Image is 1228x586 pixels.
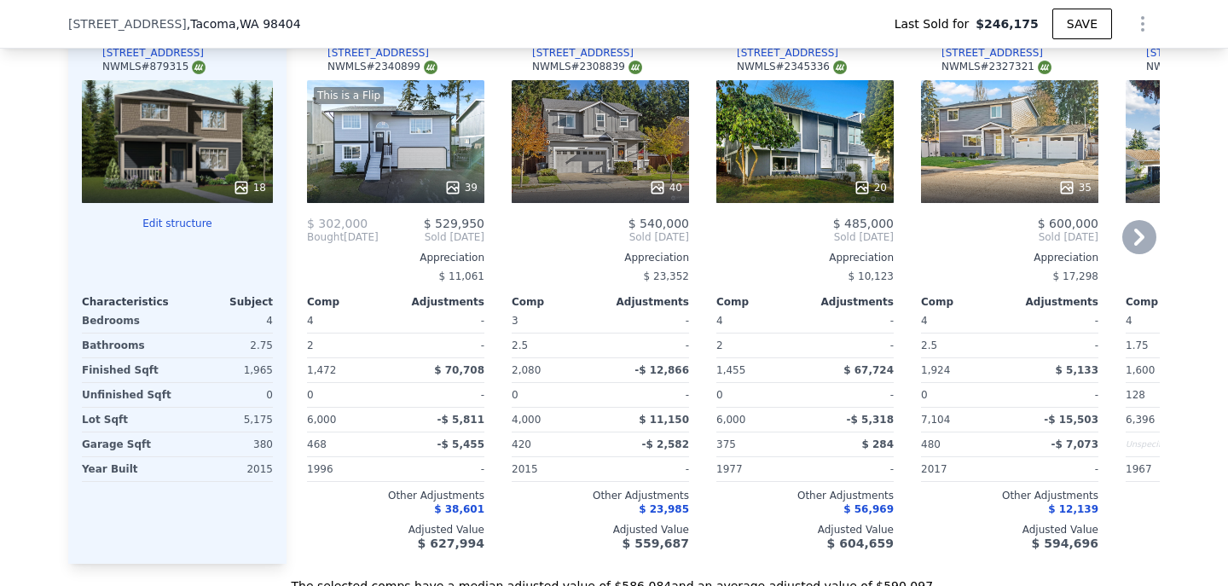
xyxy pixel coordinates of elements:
[921,414,950,426] span: 7,104
[444,179,478,196] div: 39
[1038,61,1051,74] img: NWMLS Logo
[628,217,689,230] span: $ 540,000
[634,364,689,376] span: -$ 12,866
[716,523,894,537] div: Adjusted Value
[1126,389,1145,401] span: 128
[805,295,894,309] div: Adjustments
[236,17,301,31] span: , WA 98404
[512,295,600,309] div: Comp
[808,457,894,481] div: -
[181,358,273,382] div: 1,965
[737,46,838,60] div: [STREET_ADDRESS]
[833,217,894,230] span: $ 485,000
[921,389,928,401] span: 0
[399,457,484,481] div: -
[307,414,336,426] span: 6,000
[1051,438,1098,450] span: -$ 7,073
[604,457,689,481] div: -
[424,217,484,230] span: $ 529,950
[604,383,689,407] div: -
[396,295,484,309] div: Adjustments
[434,364,484,376] span: $ 70,708
[437,414,484,426] span: -$ 5,811
[843,503,894,515] span: $ 56,969
[532,46,634,60] div: [STREET_ADDRESS]
[1126,334,1211,357] div: 1.75
[921,438,941,450] span: 480
[512,414,541,426] span: 4,000
[82,432,174,456] div: Garage Sqft
[82,334,174,357] div: Bathrooms
[192,61,206,74] img: NWMLS Logo
[1126,432,1211,456] div: Unspecified
[921,523,1098,537] div: Adjusted Value
[307,46,429,60] a: [STREET_ADDRESS]
[512,489,689,502] div: Other Adjustments
[1126,364,1155,376] span: 1,600
[604,334,689,357] div: -
[639,414,689,426] span: $ 11,150
[976,15,1039,32] span: $246,175
[512,251,689,264] div: Appreciation
[895,15,976,32] span: Last Sold for
[600,295,689,309] div: Adjustments
[512,315,518,327] span: 3
[512,334,597,357] div: 2.5
[604,309,689,333] div: -
[827,537,894,550] span: $ 604,659
[181,432,273,456] div: 380
[307,230,379,244] div: [DATE]
[512,523,689,537] div: Adjusted Value
[1010,295,1098,309] div: Adjustments
[1044,414,1098,426] span: -$ 15,503
[399,383,484,407] div: -
[307,523,484,537] div: Adjusted Value
[921,364,950,376] span: 1,924
[512,457,597,481] div: 2015
[716,251,894,264] div: Appreciation
[716,230,894,244] span: Sold [DATE]
[177,295,273,309] div: Subject
[808,383,894,407] div: -
[716,389,723,401] span: 0
[639,503,689,515] span: $ 23,985
[102,60,206,74] div: NWMLS # 879315
[1038,217,1098,230] span: $ 600,000
[512,364,541,376] span: 2,080
[941,46,1043,60] div: [STREET_ADDRESS]
[82,358,174,382] div: Finished Sqft
[181,383,273,407] div: 0
[82,457,174,481] div: Year Built
[82,309,174,333] div: Bedrooms
[82,295,177,309] div: Characteristics
[1126,295,1214,309] div: Comp
[307,438,327,450] span: 468
[181,408,273,432] div: 5,175
[1056,364,1098,376] span: $ 5,133
[716,315,723,327] span: 4
[181,334,273,357] div: 2.75
[737,60,847,74] div: NWMLS # 2345336
[921,457,1006,481] div: 2017
[187,15,301,32] span: , Tacoma
[434,503,484,515] span: $ 38,601
[1126,315,1132,327] span: 4
[1052,9,1112,39] button: SAVE
[307,217,368,230] span: $ 302,000
[439,270,484,282] span: $ 11,061
[327,46,429,60] div: [STREET_ADDRESS]
[849,270,894,282] span: $ 10,123
[921,295,1010,309] div: Comp
[82,217,273,230] button: Edit structure
[532,60,642,74] div: NWMLS # 2308839
[307,315,314,327] span: 4
[1013,383,1098,407] div: -
[716,46,838,60] a: [STREET_ADDRESS]
[716,489,894,502] div: Other Adjustments
[68,15,187,32] span: [STREET_ADDRESS]
[628,61,642,74] img: NWMLS Logo
[307,334,392,357] div: 2
[424,61,437,74] img: NWMLS Logo
[181,309,273,333] div: 4
[921,251,1098,264] div: Appreciation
